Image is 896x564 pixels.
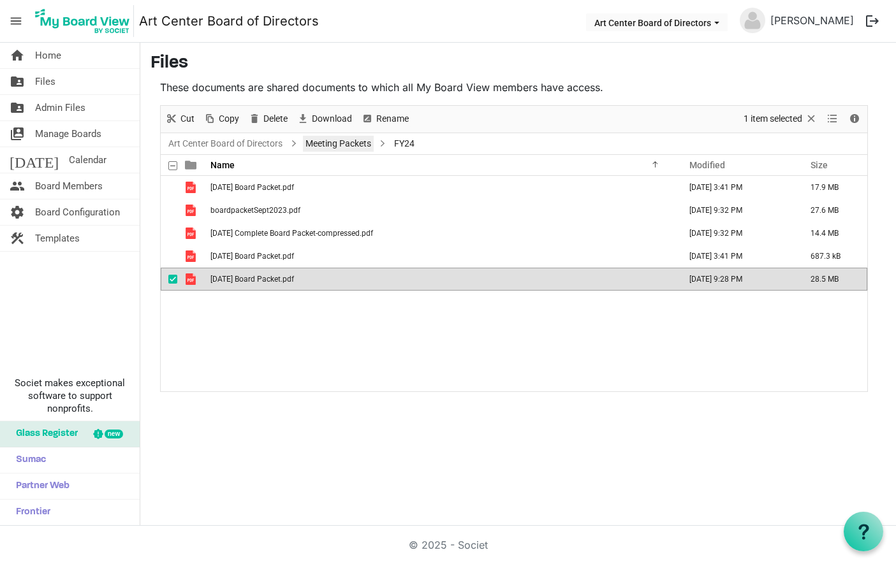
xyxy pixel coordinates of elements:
td: 687.3 kB is template cell column header Size [797,245,867,268]
span: Frontier [10,500,50,525]
span: [DATE] Board Packet.pdf [210,252,294,261]
span: Delete [262,111,289,127]
p: These documents are shared documents to which all My Board View members have access. [160,80,868,95]
a: © 2025 - Societ [409,539,488,551]
div: new [105,430,123,438]
a: [PERSON_NAME] [765,8,859,33]
span: Download [311,111,353,127]
td: April 15, 2025 9:32 PM column header Modified [676,222,797,245]
td: checkbox [161,176,177,199]
span: Rename [375,111,410,127]
span: [DATE] Board Packet.pdf [210,183,294,192]
td: April 11, 2025 3:41 PM column header Modified [676,245,797,268]
td: 17.9 MB is template cell column header Size [797,176,867,199]
span: people [10,173,25,199]
span: Admin Files [35,95,85,120]
button: Art Center Board of Directors dropdownbutton [586,13,728,31]
span: Copy [217,111,240,127]
td: boardpacketSept2023.pdf is template cell column header Name [207,199,676,222]
td: 28.5 MB is template cell column header Size [797,268,867,291]
td: Feb 24 Complete Board Packet-compressed.pdf is template cell column header Name [207,222,676,245]
td: Nov 23 Board Packet.pdf is template cell column header Name [207,268,676,291]
td: checkbox [161,199,177,222]
button: Rename [359,111,411,127]
td: is template cell column header type [177,268,207,291]
button: logout [859,8,886,34]
span: settings [10,199,25,225]
td: is template cell column header type [177,222,207,245]
span: Glass Register [10,421,78,447]
td: April 11, 2025 3:41 PM column header Modified [676,176,797,199]
span: Societ makes exceptional software to support nonprofits. [6,377,134,415]
span: Manage Boards [35,121,101,147]
button: Details [846,111,863,127]
a: Art Center Board of Directors [166,136,285,152]
td: June 24 Board Packet.pdf is template cell column header Name [207,245,676,268]
span: FY24 [392,136,417,152]
td: 14.4 MB is template cell column header Size [797,222,867,245]
button: Cut [163,111,197,127]
span: Partner Web [10,474,70,499]
span: [DATE] Complete Board Packet-compressed.pdf [210,229,373,238]
a: Art Center Board of Directors [139,8,319,34]
span: Size [811,160,828,170]
div: View [822,106,844,133]
span: home [10,43,25,68]
div: Rename [356,106,413,133]
td: is template cell column header type [177,199,207,222]
span: folder_shared [10,69,25,94]
span: menu [4,9,28,33]
td: is template cell column header type [177,176,207,199]
div: Cut [161,106,199,133]
h3: Files [151,53,886,75]
span: Sumac [10,447,46,473]
button: Download [295,111,355,127]
span: Calendar [69,147,106,173]
a: Meeting Packets [303,136,374,152]
span: Cut [179,111,196,127]
img: My Board View Logo [31,5,134,37]
button: Delete [246,111,290,127]
span: Templates [35,226,80,251]
td: 27.6 MB is template cell column header Size [797,199,867,222]
button: Selection [742,111,820,127]
td: April 15, 2025 9:28 PM column header Modified [676,268,797,291]
div: Download [292,106,356,133]
span: Board Members [35,173,103,199]
td: April 2024 Board Packet.pdf is template cell column header Name [207,176,676,199]
span: Home [35,43,61,68]
span: [DATE] [10,147,59,173]
span: switch_account [10,121,25,147]
td: checkbox [161,222,177,245]
span: Files [35,69,55,94]
span: boardpacketSept2023.pdf [210,206,300,215]
td: April 15, 2025 9:32 PM column header Modified [676,199,797,222]
div: Clear selection [739,106,822,133]
span: Modified [689,160,725,170]
div: Copy [199,106,244,133]
button: Copy [202,111,242,127]
span: folder_shared [10,95,25,120]
div: Details [844,106,865,133]
span: Board Configuration [35,199,120,225]
a: My Board View Logo [31,5,139,37]
span: [DATE] Board Packet.pdf [210,275,294,284]
button: View dropdownbutton [825,111,840,127]
span: Name [210,160,235,170]
img: no-profile-picture.svg [740,8,765,33]
div: Delete [244,106,292,133]
td: checkbox [161,268,177,291]
span: 1 item selected [742,111,804,127]
td: checkbox [161,245,177,268]
span: construction [10,226,25,251]
td: is template cell column header type [177,245,207,268]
